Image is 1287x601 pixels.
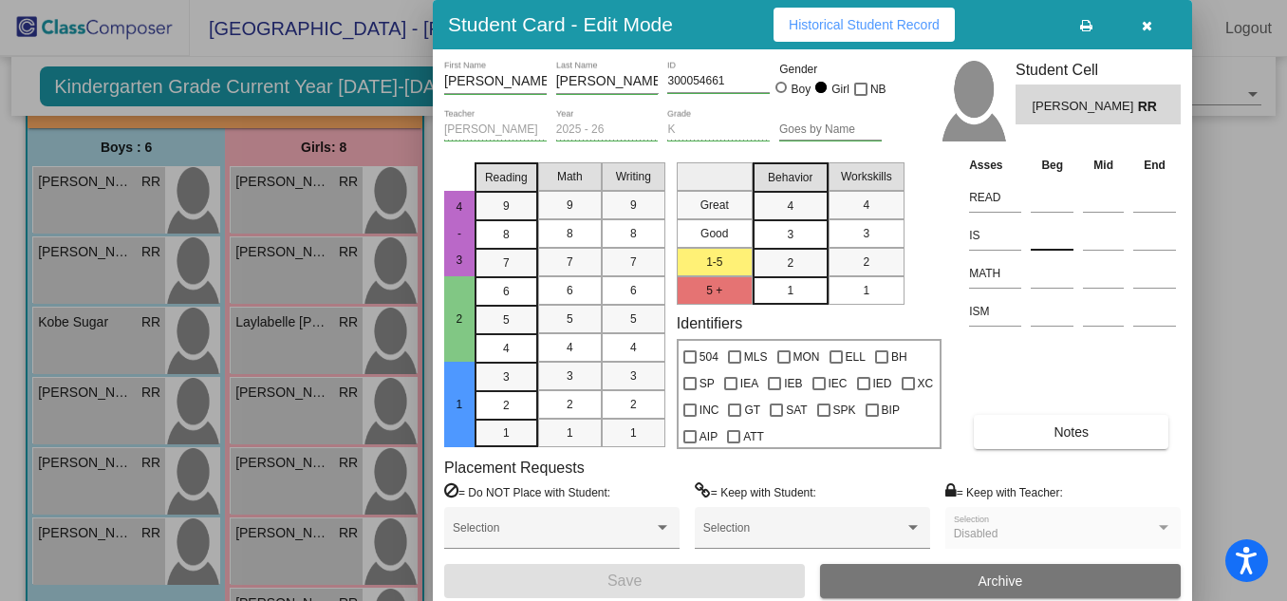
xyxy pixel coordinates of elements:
[1138,97,1165,117] span: RR
[791,81,811,98] div: Boy
[829,372,848,395] span: IEC
[699,346,718,368] span: 504
[567,310,573,328] span: 5
[1016,61,1181,79] h3: Student Cell
[863,197,869,214] span: 4
[503,368,510,385] span: 3
[863,282,869,299] span: 1
[607,573,642,589] span: Save
[485,169,528,186] span: Reading
[556,123,659,137] input: year
[567,424,573,441] span: 1
[667,75,770,88] input: Enter ID
[630,367,637,385] span: 3
[787,226,793,243] span: 3
[793,346,820,368] span: MON
[567,339,573,356] span: 4
[846,346,866,368] span: ELL
[630,310,637,328] span: 5
[444,482,610,501] label: = Do NOT Place with Student:
[567,197,573,214] span: 9
[744,399,760,422] span: GT
[677,314,742,332] label: Identifiers
[616,168,651,185] span: Writing
[969,221,1021,250] input: assessment
[768,169,812,186] span: Behavior
[630,225,637,242] span: 8
[870,78,886,101] span: NB
[1032,97,1137,117] span: [PERSON_NAME]
[699,425,718,448] span: AIP
[873,372,892,395] span: IED
[945,482,1063,501] label: = Keep with Teacher:
[695,482,816,501] label: = Keep with Student:
[567,367,573,385] span: 3
[740,372,758,395] span: IEA
[964,155,1026,176] th: Asses
[863,225,869,242] span: 3
[503,424,510,441] span: 1
[1026,155,1078,176] th: Beg
[979,573,1023,589] span: Archive
[918,372,934,395] span: XC
[969,259,1021,288] input: assessment
[789,17,940,32] span: Historical Student Record
[630,396,637,413] span: 2
[451,398,468,411] span: 1
[830,81,849,98] div: Girl
[567,225,573,242] span: 8
[891,346,907,368] span: BH
[787,254,793,272] span: 2
[743,425,764,448] span: ATT
[667,123,770,137] input: grade
[779,123,882,137] input: goes by name
[567,254,573,271] span: 7
[1128,155,1181,176] th: End
[630,282,637,299] span: 6
[863,254,869,271] span: 2
[444,123,547,137] input: teacher
[567,396,573,413] span: 2
[630,424,637,441] span: 1
[699,372,715,395] span: SP
[841,168,892,185] span: Workskills
[444,564,805,598] button: Save
[567,282,573,299] span: 6
[954,527,998,540] span: Disabled
[557,168,583,185] span: Math
[882,399,900,422] span: BIP
[774,8,955,42] button: Historical Student Record
[503,283,510,300] span: 6
[444,459,585,477] label: Placement Requests
[503,397,510,414] span: 2
[630,197,637,214] span: 9
[630,339,637,356] span: 4
[503,311,510,329] span: 5
[451,200,468,267] span: 4 - 3
[448,12,673,36] h3: Student Card - Edit Mode
[820,564,1181,598] button: Archive
[787,282,793,299] span: 1
[503,254,510,272] span: 7
[503,340,510,357] span: 4
[974,415,1168,449] button: Notes
[833,399,856,422] span: SPK
[630,254,637,271] span: 7
[779,61,882,78] mat-label: Gender
[699,399,719,422] span: INC
[503,197,510,215] span: 9
[969,183,1021,212] input: assessment
[1054,424,1089,440] span: Notes
[787,197,793,215] span: 4
[969,297,1021,326] input: assessment
[503,226,510,243] span: 8
[784,372,802,395] span: IEB
[451,312,468,326] span: 2
[744,346,768,368] span: MLS
[786,399,807,422] span: SAT
[1078,155,1128,176] th: Mid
